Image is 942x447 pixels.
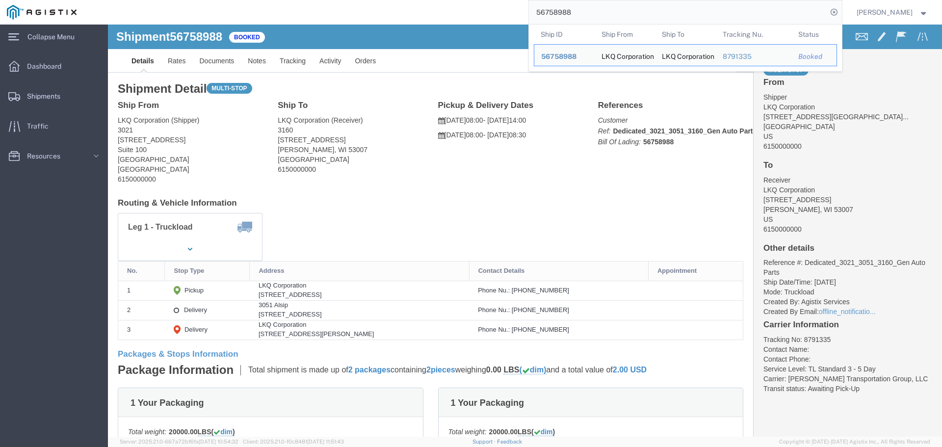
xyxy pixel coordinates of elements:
a: Dashboard [0,56,107,76]
button: [PERSON_NAME] [856,6,929,18]
span: Server: 2025.21.0-667a72bf6fa [120,439,238,445]
span: Collapse Menu [27,27,81,47]
div: 8791335 [722,52,785,62]
a: Traffic [0,116,107,136]
th: Tracking Nu. [715,25,791,44]
table: Search Results [534,25,842,71]
img: logo [7,5,77,20]
div: 56758988 [541,52,588,62]
span: [DATE] 11:51:43 [307,439,344,445]
input: Search for shipment number, reference number [529,0,827,24]
span: Copyright © [DATE]-[DATE] Agistix Inc., All Rights Reserved [779,438,930,446]
span: Traffic [27,116,55,136]
span: Shipments [27,86,67,106]
a: Feedback [497,439,522,445]
a: Shipments [0,86,107,106]
div: LKQ Corporation [601,45,648,66]
span: Dashboard [27,56,68,76]
div: LKQ Corporation [662,45,709,66]
span: Client: 2025.21.0-f0c8481 [243,439,344,445]
span: Douglas Harris [857,7,913,18]
iframe: FS Legacy Container [108,25,942,437]
th: Ship From [594,25,655,44]
div: Booked [798,52,830,62]
th: Status [791,25,837,44]
th: Ship ID [534,25,595,44]
span: Resources [27,146,67,166]
th: Ship To [655,25,716,44]
span: [DATE] 10:54:32 [199,439,238,445]
span: 56758988 [541,53,576,60]
a: Support [472,439,497,445]
a: Resources [0,146,107,166]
